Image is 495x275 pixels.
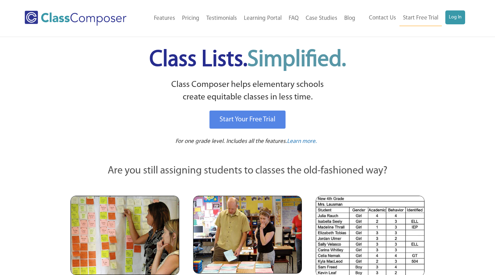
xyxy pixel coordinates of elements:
[359,10,465,26] nav: Header Menu
[25,11,126,26] img: Class Composer
[365,10,399,26] a: Contact Us
[203,11,240,26] a: Testimonials
[445,10,465,24] a: Log In
[399,10,442,26] a: Start Free Trial
[175,138,287,144] span: For one grade level. Includes all the features.
[69,79,426,104] p: Class Composer helps elementary schools create equitable classes in less time.
[287,138,317,144] span: Learn more.
[71,163,425,179] p: Are you still assigning students to classes the old-fashioned way?
[302,11,341,26] a: Case Studies
[287,137,317,146] a: Learn more.
[247,49,346,71] span: Simplified.
[141,11,359,26] nav: Header Menu
[149,49,346,71] span: Class Lists.
[341,11,359,26] a: Blog
[179,11,203,26] a: Pricing
[193,196,302,273] img: Blue and Pink Paper Cards
[150,11,179,26] a: Features
[220,116,275,123] span: Start Your Free Trial
[209,111,286,129] a: Start Your Free Trial
[285,11,302,26] a: FAQ
[240,11,285,26] a: Learning Portal
[71,196,179,275] img: Teachers Looking at Sticky Notes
